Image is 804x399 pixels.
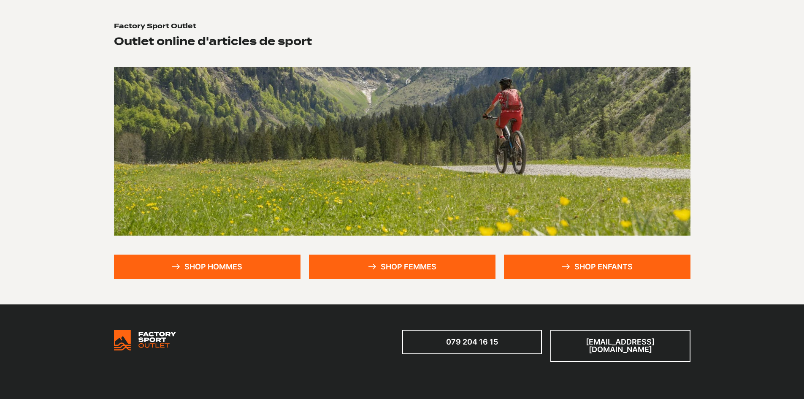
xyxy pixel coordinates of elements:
a: 079 204 16 15 [402,330,542,354]
a: [EMAIL_ADDRESS][DOMAIN_NAME] [550,330,690,362]
h2: Outlet online d'articles de sport [114,35,312,48]
h1: Factory Sport Outlet [114,22,196,31]
a: Shop femmes [309,255,495,279]
a: Shop hommes [114,255,300,279]
a: Shop enfants [504,255,690,279]
img: Bricks Woocommerce Starter [114,330,176,351]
